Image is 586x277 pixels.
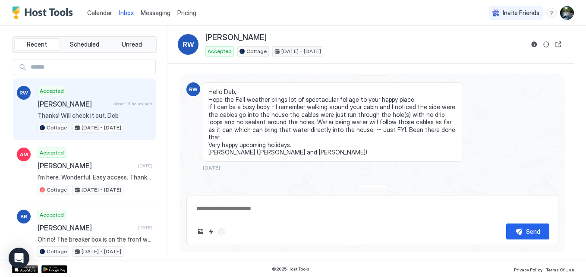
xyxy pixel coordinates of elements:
span: [DATE] [138,163,152,169]
span: Messaging [141,9,170,16]
button: Upload image [195,227,206,237]
a: Host Tools Logo [12,6,77,19]
a: Terms Of Use [546,264,574,274]
a: Messaging [141,8,170,17]
span: [DATE] - [DATE] [82,186,121,194]
a: Calendar [87,8,112,17]
span: BB [20,213,27,220]
a: App Store [12,265,38,273]
span: Cottage [47,186,67,194]
span: Invite Friends [503,9,539,17]
span: Cottage [47,124,67,132]
span: about 14 hours ago [113,101,152,107]
div: User profile [560,6,574,20]
span: [DATE] - [DATE] [82,124,121,132]
span: Accepted [208,47,232,55]
button: Sync reservation [541,39,551,50]
span: Scheduled [70,41,99,48]
span: Oh no! The breaker box is on the front wall of the bedroom covered by the quilt [38,236,152,243]
div: Open Intercom Messenger [9,248,29,268]
span: Thanks! Will check it out. Deb [38,112,152,120]
div: tab-group [12,36,157,53]
span: Accepted [40,211,64,219]
span: Accepted [40,87,64,95]
button: Quick reply [206,227,216,237]
span: RW [189,85,198,93]
button: Recent [14,38,60,50]
span: [DATE] [138,225,152,230]
span: Calendar [87,9,112,16]
span: RW [183,39,194,50]
span: [DATE] [203,164,220,171]
button: Scheduled [62,38,107,50]
div: menu [546,8,557,18]
span: Cottage [246,47,267,55]
span: I’m here. Wonderful. Easy access. Thanks again. [38,173,152,181]
span: [PERSON_NAME] [205,33,267,43]
span: Accepted [40,149,64,157]
a: Inbox [119,8,134,17]
span: Cottage [47,248,67,255]
a: Google Play Store [41,265,67,273]
button: Send [506,223,549,239]
button: Open reservation [553,39,564,50]
span: [PERSON_NAME] [38,161,135,170]
span: [PERSON_NAME] [38,100,110,108]
span: Pricing [177,9,196,17]
button: Unread [109,38,154,50]
span: [DATE] - [DATE] [281,47,321,55]
span: Recent [27,41,47,48]
span: Terms Of Use [546,267,574,272]
span: [DATE] - [DATE] [82,248,121,255]
span: Privacy Policy [514,267,542,272]
a: Privacy Policy [514,264,542,274]
span: [PERSON_NAME] [38,223,135,232]
span: Hello Deb, Hope the Fall weather brings lot of spectacular foliage to your happy place. If I can ... [208,88,457,156]
span: AM [20,151,28,158]
div: Send [526,227,540,236]
span: RW [19,89,28,97]
button: Reservation information [529,39,539,50]
span: © 2025 Host Tools [272,266,309,272]
span: Inbox [119,9,134,16]
span: Unread [122,41,142,48]
input: Input Field [27,60,155,75]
